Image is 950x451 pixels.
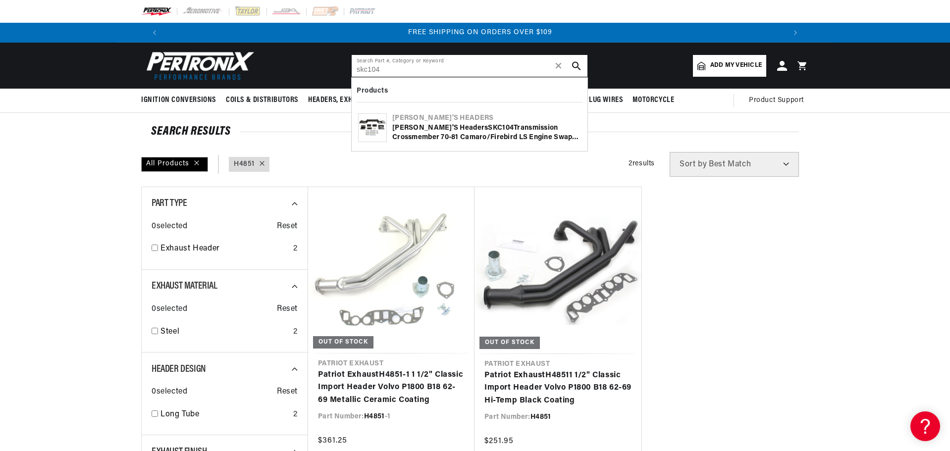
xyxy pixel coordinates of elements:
[277,303,298,316] span: Reset
[293,408,298,421] div: 2
[160,408,289,421] a: Long Tube
[293,243,298,255] div: 2
[169,27,791,38] div: Announcement
[152,199,187,208] span: Part Type
[749,89,809,112] summary: Product Support
[633,95,674,105] span: Motorcycle
[786,23,805,43] button: Translation missing: en.sections.announcements.next_announcement
[160,326,289,339] a: Steel
[628,89,679,112] summary: Motorcycle
[670,152,799,177] select: Sort by
[116,23,834,43] slideshow-component: Translation missing: en.sections.announcements.announcement_bar
[152,364,206,374] span: Header Design
[303,89,429,112] summary: Headers, Exhausts & Components
[152,281,217,291] span: Exhaust Material
[152,220,187,233] span: 0 selected
[392,113,581,123] div: [PERSON_NAME]'s Headers
[169,27,791,38] div: 3 of 3
[293,326,298,339] div: 2
[680,160,707,168] span: Sort by
[277,386,298,399] span: Reset
[629,160,655,167] span: 2 results
[141,95,216,105] span: Ignition Conversions
[145,23,164,43] button: Translation missing: en.sections.announcements.previous_announcement
[141,49,255,83] img: Pertronix
[710,61,762,70] span: Add my vehicle
[141,157,208,172] div: All Products
[152,303,187,316] span: 0 selected
[152,386,187,399] span: 0 selected
[221,89,303,112] summary: Coils & Distributors
[352,55,587,77] input: Search Part #, Category or Keyword
[318,369,465,407] a: Patriot ExhaustH4851-1 1 1/2" Classic Import Header Volvo P1800 B18 62-69 Metallic Ceramic Coating
[408,29,552,36] span: FREE SHIPPING ON ORDERS OVER $109
[558,89,628,112] summary: Spark Plug Wires
[151,127,799,137] div: SEARCH RESULTS
[357,87,388,95] b: Products
[566,55,587,77] button: search button
[563,95,623,105] span: Spark Plug Wires
[488,124,514,132] b: SKC104
[277,220,298,233] span: Reset
[141,89,221,112] summary: Ignition Conversions
[392,123,581,143] div: [PERSON_NAME]'s Headers Transmission Crossmember 70-81 Camaro/Firebird LS Engine Swap Black Coated
[160,243,289,255] a: Exhaust Header
[749,95,804,106] span: Product Support
[308,95,424,105] span: Headers, Exhausts & Components
[234,159,255,170] a: H4851
[484,369,632,407] a: Patriot ExhaustH48511 1/2" Classic Import Header Volvo P1800 B18 62-69 Hi-Temp Black Coating
[359,114,386,142] img: Doug's Headers SKC104 Transmission Crossmember 70-81 Camaro/Firebird LS Engine Swap Black Coated
[693,55,766,77] a: Add my vehicle
[226,95,298,105] span: Coils & Distributors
